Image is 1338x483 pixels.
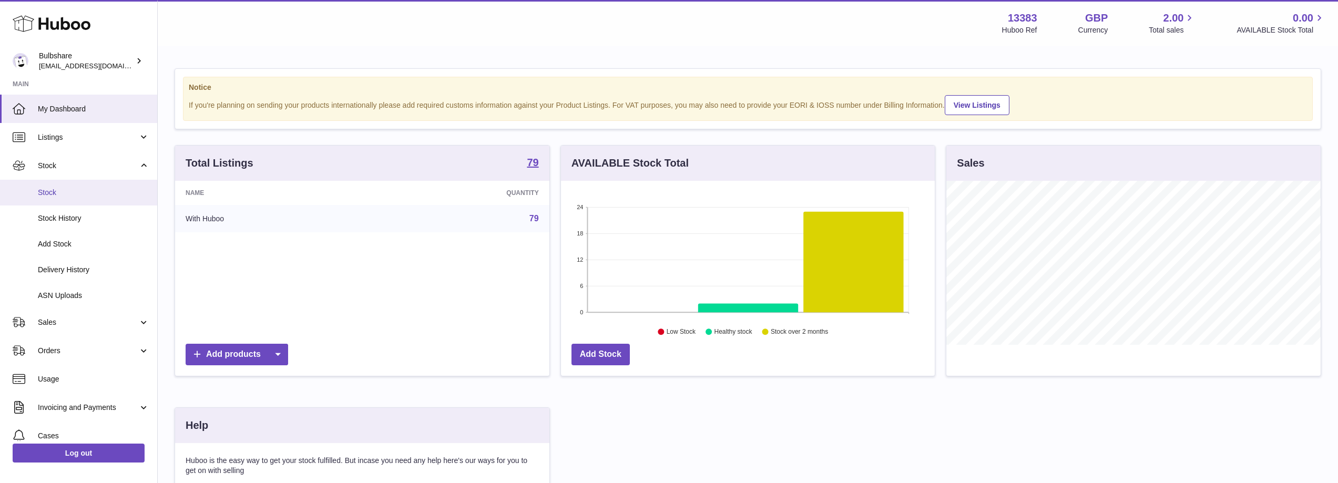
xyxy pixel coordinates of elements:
span: Stock History [38,213,149,223]
td: With Huboo [175,205,372,232]
span: [EMAIL_ADDRESS][DOMAIN_NAME] [39,61,155,70]
a: 2.00 Total sales [1149,11,1196,35]
span: Usage [38,374,149,384]
div: If you're planning on sending your products internationally please add required customs informati... [189,94,1307,115]
span: Cases [38,431,149,441]
span: Invoicing and Payments [38,403,138,413]
a: Add Stock [571,344,630,365]
a: 79 [527,157,538,170]
span: AVAILABLE Stock Total [1237,25,1325,35]
span: Sales [38,317,138,327]
span: 0.00 [1293,11,1313,25]
text: Healthy stock [714,328,752,336]
strong: 79 [527,157,538,168]
span: My Dashboard [38,104,149,114]
a: Log out [13,444,145,463]
text: 18 [577,230,583,237]
span: 2.00 [1163,11,1184,25]
h3: Help [186,418,208,433]
img: rimmellive@bulbshare.com [13,53,28,69]
h3: Sales [957,156,984,170]
text: 6 [580,283,583,289]
div: Currency [1078,25,1108,35]
span: Listings [38,132,138,142]
th: Name [175,181,372,205]
a: 79 [529,214,539,223]
span: Total sales [1149,25,1196,35]
div: Bulbshare [39,51,134,71]
h3: AVAILABLE Stock Total [571,156,689,170]
span: Orders [38,346,138,356]
text: 0 [580,309,583,315]
th: Quantity [372,181,549,205]
strong: GBP [1085,11,1108,25]
a: 0.00 AVAILABLE Stock Total [1237,11,1325,35]
h3: Total Listings [186,156,253,170]
span: Stock [38,161,138,171]
p: Huboo is the easy way to get your stock fulfilled. But incase you need any help here's our ways f... [186,456,539,476]
text: 24 [577,204,583,210]
a: View Listings [945,95,1009,115]
a: Add products [186,344,288,365]
span: Stock [38,188,149,198]
text: Stock over 2 months [771,328,828,336]
span: ASN Uploads [38,291,149,301]
strong: 13383 [1008,11,1037,25]
div: Huboo Ref [1002,25,1037,35]
span: Add Stock [38,239,149,249]
span: Delivery History [38,265,149,275]
text: Low Stock [667,328,696,336]
text: 12 [577,256,583,263]
strong: Notice [189,83,1307,93]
